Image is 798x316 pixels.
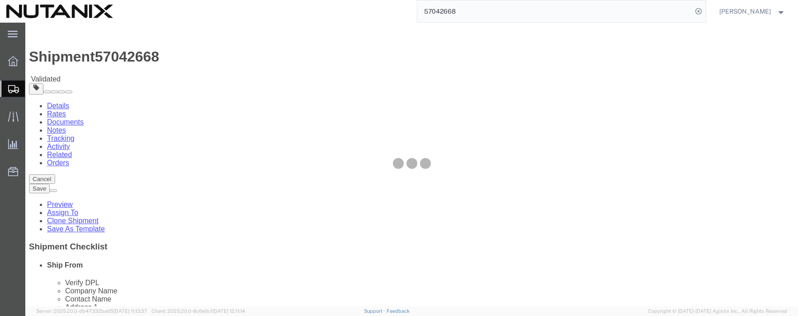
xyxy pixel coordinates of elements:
span: Server: 2025.20.0-db47332bad5 [36,308,147,314]
input: Search for shipment number, reference number [417,0,692,22]
a: Support [364,308,387,314]
span: Copyright © [DATE]-[DATE] Agistix Inc., All Rights Reserved [648,307,787,315]
span: [DATE] 11:13:37 [113,308,147,314]
img: logo [6,5,113,18]
a: Feedback [387,308,410,314]
span: Client: 2025.20.0-8c6e0cf [151,308,245,314]
button: [PERSON_NAME] [719,6,786,17]
span: Ray Hirata [719,6,771,16]
span: [DATE] 12:11:14 [212,308,245,314]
